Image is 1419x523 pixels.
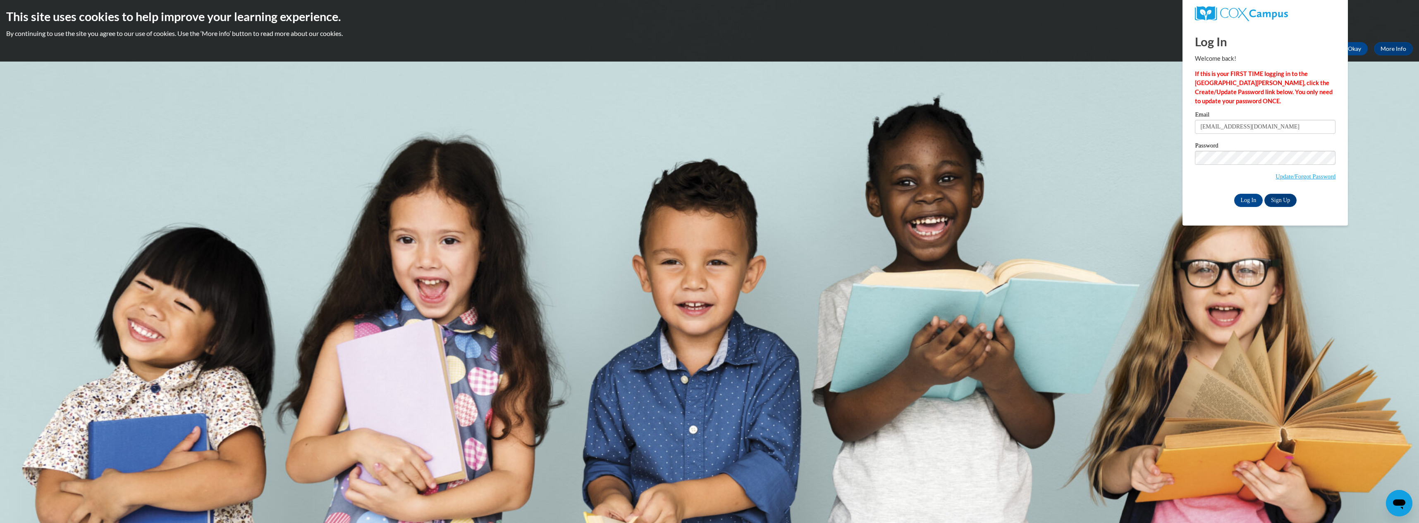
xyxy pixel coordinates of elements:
[1195,112,1335,120] label: Email
[1276,173,1335,180] a: Update/Forgot Password
[1195,6,1288,21] img: COX Campus
[1234,194,1263,207] input: Log In
[1195,33,1335,50] h1: Log In
[1264,194,1297,207] a: Sign Up
[1195,54,1335,63] p: Welcome back!
[1195,143,1335,151] label: Password
[1341,42,1368,55] button: Okay
[1386,490,1412,516] iframe: Button to launch messaging window
[1195,6,1335,21] a: COX Campus
[1374,42,1413,55] a: More Info
[6,8,1413,25] h2: This site uses cookies to help improve your learning experience.
[6,29,1413,38] p: By continuing to use the site you agree to our use of cookies. Use the ‘More info’ button to read...
[1195,70,1333,105] strong: If this is your FIRST TIME logging in to the [GEOGRAPHIC_DATA][PERSON_NAME], click the Create/Upd...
